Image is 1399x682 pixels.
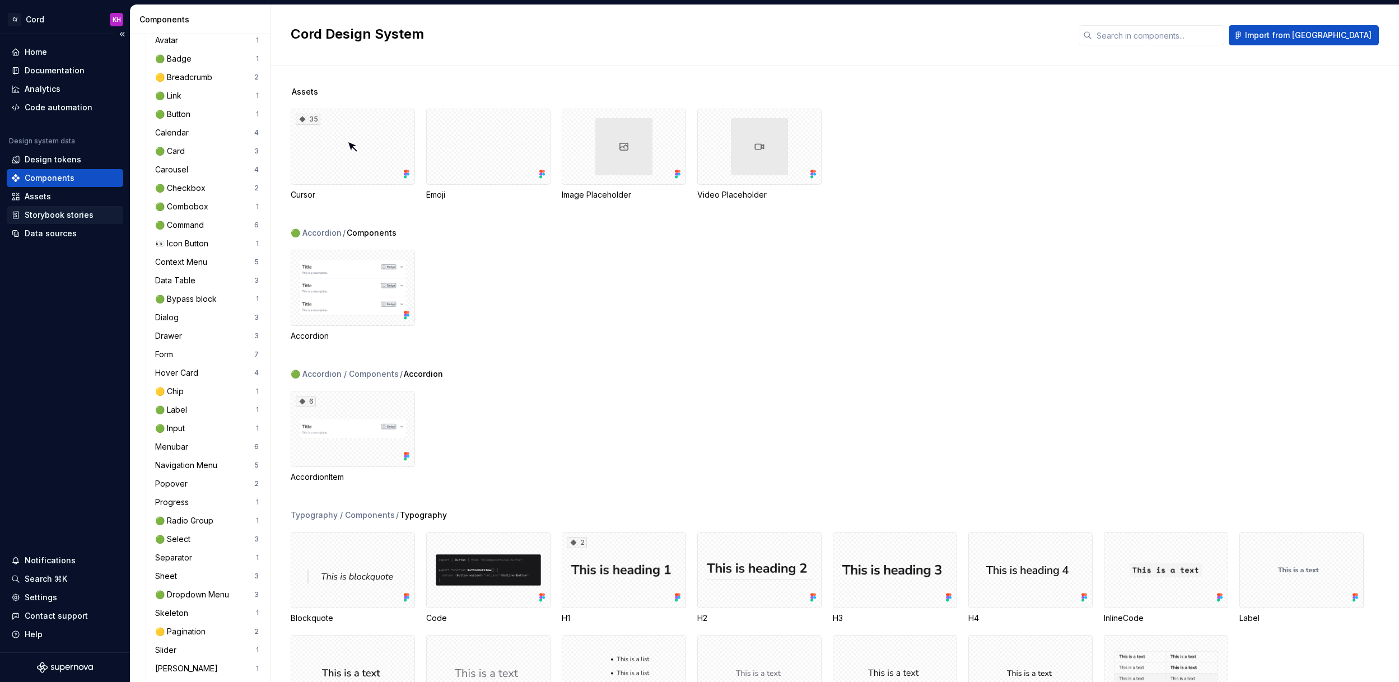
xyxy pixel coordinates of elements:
[7,62,123,80] a: Documentation
[151,179,263,197] a: 🟢 Checkbox2
[155,109,195,120] div: 🟢 Button
[1239,532,1364,624] div: Label
[7,206,123,224] a: Storybook stories
[151,68,263,86] a: 🟡 Breadcrumb2
[37,662,93,673] svg: Supernova Logo
[254,258,259,267] div: 5
[25,555,76,566] div: Notifications
[343,227,346,239] span: /
[114,26,130,42] button: Collapse sidebar
[400,368,403,380] span: /
[25,209,94,221] div: Storybook stories
[1239,613,1364,624] div: Label
[697,189,822,200] div: Video Placeholder
[256,36,259,45] div: 1
[151,31,263,49] a: Avatar1
[1104,613,1228,624] div: InlineCode
[7,570,123,588] button: Search ⌘K
[155,534,195,545] div: 🟢 Select
[7,43,123,61] a: Home
[155,515,218,526] div: 🟢 Radio Group
[155,404,192,415] div: 🟢 Label
[562,613,686,624] div: H1
[7,588,123,606] a: Settings
[256,498,259,507] div: 1
[254,73,259,82] div: 2
[254,128,259,137] div: 4
[426,109,551,200] div: Emoji
[151,641,263,659] a: Slider1
[254,461,259,470] div: 5
[296,114,320,125] div: 35
[151,290,263,308] a: 🟢 Bypass block1
[697,109,822,200] div: Video Placeholder
[256,553,259,562] div: 1
[151,142,263,160] a: 🟢 Card3
[291,613,415,624] div: Blockquote
[151,364,263,382] a: Hover Card4
[396,510,399,521] span: /
[25,102,92,113] div: Code automation
[254,442,259,451] div: 6
[256,202,259,211] div: 1
[25,610,88,622] div: Contact support
[256,110,259,119] div: 1
[697,532,822,624] div: H2
[291,227,342,239] div: 🟢 Accordion
[155,201,213,212] div: 🟢 Combobox
[567,537,587,548] div: 2
[151,50,263,68] a: 🟢 Badge1
[155,367,203,379] div: Hover Card
[256,609,259,618] div: 1
[256,424,259,433] div: 1
[155,146,189,157] div: 🟢 Card
[151,216,263,234] a: 🟢 Command6
[1245,30,1372,41] span: Import from [GEOGRAPHIC_DATA]
[151,438,263,456] a: Menubar6
[151,235,263,253] a: 👀 Icon Button1
[7,607,123,625] button: Contact support
[151,382,263,400] a: 🟡 Chip1
[25,83,60,95] div: Analytics
[254,276,259,285] div: 3
[291,471,415,483] div: AccordionItem
[155,219,208,231] div: 🟢 Command
[291,330,415,342] div: Accordion
[291,109,415,200] div: 35Cursor
[151,345,263,363] a: Form7
[151,161,263,179] a: Carousel4
[151,124,263,142] a: Calendar4
[254,147,259,156] div: 3
[151,493,263,511] a: Progress1
[155,72,217,83] div: 🟡 Breadcrumb
[151,272,263,289] a: Data Table3
[25,191,51,202] div: Assets
[8,13,21,26] div: C/
[155,293,221,305] div: 🟢 Bypass block
[151,253,263,271] a: Context Menu5
[7,151,123,169] a: Design tokens
[254,313,259,322] div: 3
[155,423,189,434] div: 🟢 Input
[155,663,222,674] div: [PERSON_NAME]
[833,613,957,624] div: H3
[151,309,263,326] a: Dialog3
[155,238,213,249] div: 👀 Icon Button
[7,169,123,187] a: Components
[25,629,43,640] div: Help
[1092,25,1224,45] input: Search in components...
[291,510,395,521] div: Typography / Components
[151,87,263,105] a: 🟢 Link1
[400,510,447,521] span: Typography
[155,626,210,637] div: 🟡 Pagination
[562,532,686,624] div: 2H1
[2,7,128,31] button: C/CordKH
[155,35,183,46] div: Avatar
[426,189,551,200] div: Emoji
[254,572,259,581] div: 3
[25,592,57,603] div: Settings
[155,460,222,471] div: Navigation Menu
[155,589,234,600] div: 🟢 Dropdown Menu
[7,625,123,643] button: Help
